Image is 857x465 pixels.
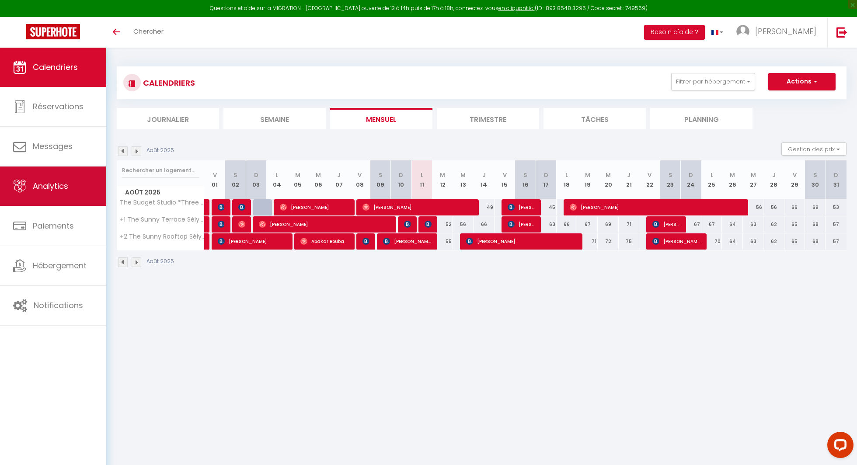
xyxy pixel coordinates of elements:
th: 10 [391,160,411,199]
button: Actions [768,73,836,90]
span: [PERSON_NAME] [652,216,680,232]
abbr: S [813,171,817,179]
div: 64 [722,216,742,232]
abbr: S [379,171,383,179]
abbr: V [648,171,651,179]
abbr: M [460,171,466,179]
span: Août 2025 [117,186,204,199]
div: 75 [619,233,639,250]
li: Semaine [223,108,326,129]
abbr: L [711,171,713,179]
abbr: M [730,171,735,179]
li: Trimestre [437,108,539,129]
abbr: D [399,171,403,179]
span: Messages [33,141,73,152]
abbr: M [316,171,321,179]
div: 49 [474,199,494,215]
span: [PERSON_NAME] [755,26,816,37]
abbr: D [834,171,838,179]
div: 67 [577,216,598,232]
span: [PERSON_NAME] [466,233,576,250]
li: Tâches [543,108,646,129]
span: Notifications [34,300,83,311]
span: [PERSON_NAME] [362,199,472,215]
div: 65 [784,233,805,250]
th: 25 [701,160,722,199]
span: Analytics [33,180,68,191]
span: Calendriers [33,62,78,73]
button: Besoin d'aide ? [644,25,705,40]
th: 13 [453,160,474,199]
abbr: D [544,171,548,179]
div: 52 [432,216,453,232]
div: 67 [701,216,722,232]
div: 45 [536,199,556,215]
th: 15 [495,160,515,199]
iframe: LiveChat chat widget [820,428,857,465]
a: en cliquant ici [498,4,535,12]
a: ... [PERSON_NAME] [730,17,827,48]
abbr: S [233,171,237,179]
div: 72 [598,233,618,250]
span: [PERSON_NAME] [218,233,286,250]
li: Planning [650,108,752,129]
th: 20 [598,160,618,199]
span: [PERSON_NAME] [218,216,225,232]
th: 30 [805,160,826,199]
div: 56 [453,216,474,232]
span: [PERSON_NAME] [238,199,245,215]
span: Chercher [133,27,164,36]
abbr: J [482,171,486,179]
div: 53 [826,199,847,215]
div: 71 [577,233,598,250]
th: 26 [722,160,742,199]
span: +2 The Sunny Rooftop Sélys *City-Center *[GEOGRAPHIC_DATA] *[GEOGRAPHIC_DATA] [118,233,206,240]
th: 27 [743,160,763,199]
th: 12 [432,160,453,199]
th: 08 [349,160,370,199]
div: 56 [763,199,784,215]
th: 19 [577,160,598,199]
span: [PERSON_NAME] [652,233,700,250]
span: [PERSON_NAME][DATE] [404,216,411,232]
button: Gestion des prix [781,142,847,156]
th: 18 [557,160,577,199]
abbr: V [358,171,362,179]
h3: CALENDRIERS [141,73,195,93]
a: Chercher [127,17,170,48]
li: Mensuel [330,108,432,129]
span: [PERSON_NAME] [508,199,535,215]
th: 09 [370,160,390,199]
div: 63 [743,216,763,232]
a: [PERSON_NAME] [205,199,209,216]
abbr: M [295,171,300,179]
p: Août 2025 [146,146,174,155]
div: 69 [805,199,826,215]
abbr: D [254,171,258,179]
div: 71 [619,216,639,232]
span: Abakar Bouba [300,233,348,250]
div: 66 [474,216,494,232]
span: [PERSON_NAME] [383,233,431,250]
abbr: S [669,171,672,179]
abbr: M [585,171,590,179]
span: [PERSON_NAME] [362,233,369,250]
span: The Budget Studio *Three Borders *Free Parking *LA [MEDICAL_DATA] - KELMIS [118,199,206,206]
div: 63 [536,216,556,232]
img: Super Booking [26,24,80,39]
abbr: V [503,171,507,179]
div: 68 [805,233,826,250]
span: Hébergement [33,260,87,271]
th: 05 [287,160,308,199]
span: Réservations [33,101,84,112]
div: 63 [743,233,763,250]
abbr: M [440,171,445,179]
div: 66 [784,199,805,215]
abbr: J [337,171,341,179]
p: Août 2025 [146,257,174,266]
th: 29 [784,160,805,199]
th: 31 [826,160,847,199]
th: 21 [619,160,639,199]
div: 56 [743,199,763,215]
input: Rechercher un logement... [122,163,199,178]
